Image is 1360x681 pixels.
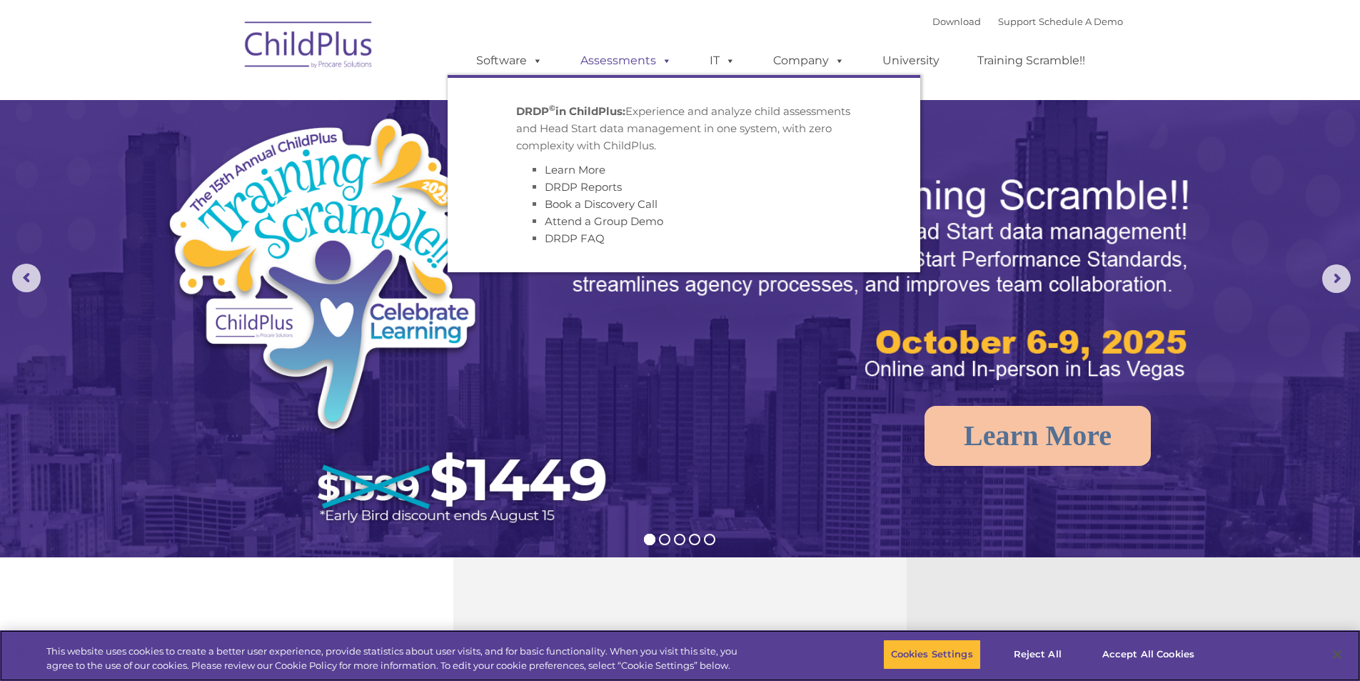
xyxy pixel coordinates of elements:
a: DRDP Reports [545,180,622,194]
button: Reject All [993,640,1082,670]
a: Learn More [545,163,605,177]
font: | [932,16,1123,27]
div: This website uses cookies to create a better user experience, provide statistics about user visit... [46,645,748,672]
a: Download [932,16,981,27]
button: Accept All Cookies [1094,640,1202,670]
strong: DRDP in ChildPlus: [516,104,625,118]
span: Phone number [198,153,259,164]
a: Learn More [925,406,1151,466]
sup: © [549,103,555,113]
p: Experience and analyze child assessments and Head Start data management in one system, with zero ... [516,103,852,154]
a: Software [462,46,557,75]
a: Company [759,46,859,75]
a: Schedule A Demo [1039,16,1123,27]
img: ChildPlus by Procare Solutions [238,11,381,83]
a: IT [695,46,750,75]
a: Training Scramble!! [963,46,1099,75]
a: Assessments [566,46,686,75]
a: DRDP FAQ [545,232,605,245]
a: Support [998,16,1036,27]
a: Attend a Group Demo [545,214,663,228]
a: Book a Discovery Call [545,197,658,211]
button: Cookies Settings [883,640,981,670]
button: Close [1321,639,1353,670]
a: University [868,46,954,75]
span: Last name [198,94,242,105]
